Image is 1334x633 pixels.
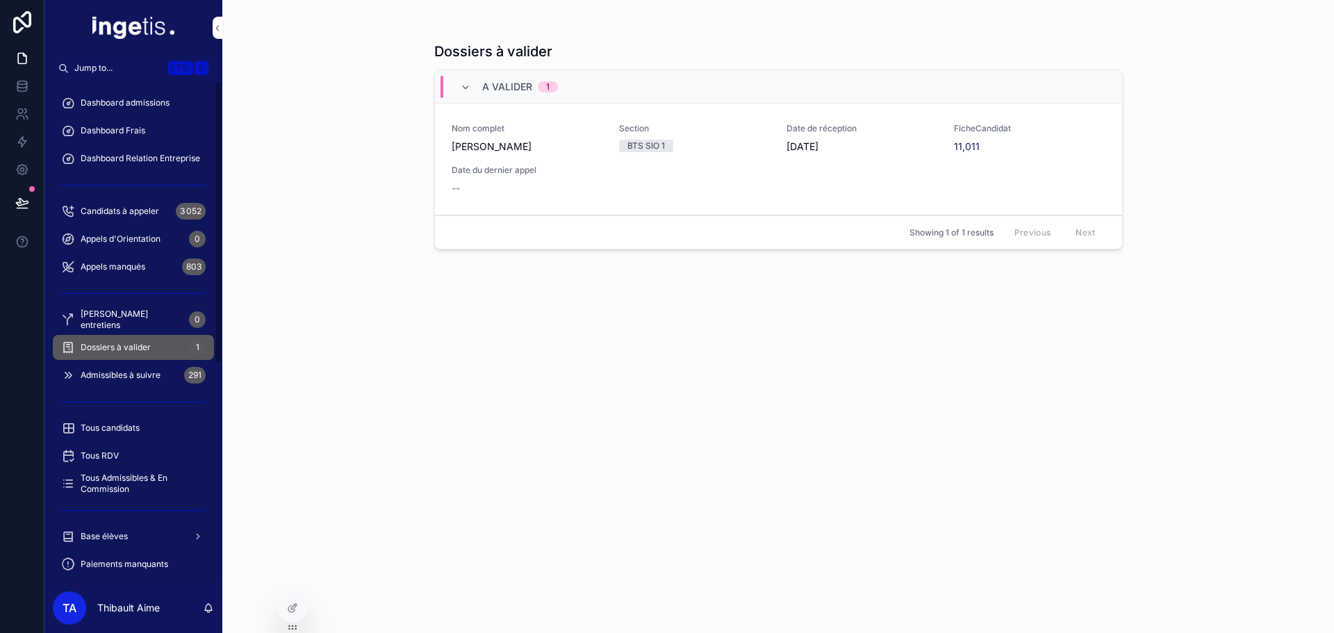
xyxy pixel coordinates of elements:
[53,443,214,468] a: Tous RDV
[452,181,460,195] span: --
[168,61,193,75] span: Ctrl
[81,309,183,331] span: [PERSON_NAME] entretiens
[954,123,1105,134] span: FicheCandidat
[53,335,214,360] a: Dossiers à valider1
[53,552,214,577] a: Paiements manquants
[452,140,602,154] span: [PERSON_NAME]
[434,42,552,61] h1: Dossiers à valider
[53,227,214,252] a: Appels d'Orientation0
[184,367,206,384] div: 291
[53,254,214,279] a: Appels manqués803
[53,307,214,332] a: [PERSON_NAME] entretiens0
[546,81,550,92] div: 1
[954,140,980,154] a: 11,011
[81,97,170,108] span: Dashboard admissions
[435,104,1122,215] a: Nom complet[PERSON_NAME]SectionBTS SIO 1Date de réception[DATE]FicheCandidat11,011Date du dernier...
[53,118,214,143] a: Dashboard Frais
[909,227,994,238] span: Showing 1 of 1 results
[81,450,119,461] span: Tous RDV
[53,524,214,549] a: Base élèves
[97,601,160,615] p: Thibault Aime
[81,342,151,353] span: Dossiers à valider
[189,339,206,356] div: 1
[627,140,665,152] div: BTS SIO 1
[53,90,214,115] a: Dashboard admissions
[44,81,222,583] div: scrollable content
[482,80,532,94] span: A valider
[74,63,163,74] span: Jump to...
[452,165,602,176] span: Date du dernier appel
[452,123,602,134] span: Nom complet
[81,233,160,245] span: Appels d'Orientation
[53,363,214,388] a: Admissibles à suivre291
[81,472,200,495] span: Tous Admissibles & En Commission
[182,258,206,275] div: 803
[81,206,159,217] span: Candidats à appeler
[81,370,160,381] span: Admissibles à suivre
[81,531,128,542] span: Base élèves
[63,600,76,616] span: TA
[81,261,145,272] span: Appels manqués
[81,422,140,434] span: Tous candidats
[53,416,214,441] a: Tous candidats
[81,153,200,164] span: Dashboard Relation Entreprise
[53,56,214,81] button: Jump to...CtrlK
[787,140,937,154] span: [DATE]
[619,123,770,134] span: Section
[176,203,206,220] div: 3 052
[787,123,937,134] span: Date de réception
[53,146,214,171] a: Dashboard Relation Entreprise
[189,311,206,328] div: 0
[196,63,207,74] span: K
[81,559,168,570] span: Paiements manquants
[81,125,145,136] span: Dashboard Frais
[92,17,174,39] img: App logo
[53,199,214,224] a: Candidats à appeler3 052
[53,471,214,496] a: Tous Admissibles & En Commission
[189,231,206,247] div: 0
